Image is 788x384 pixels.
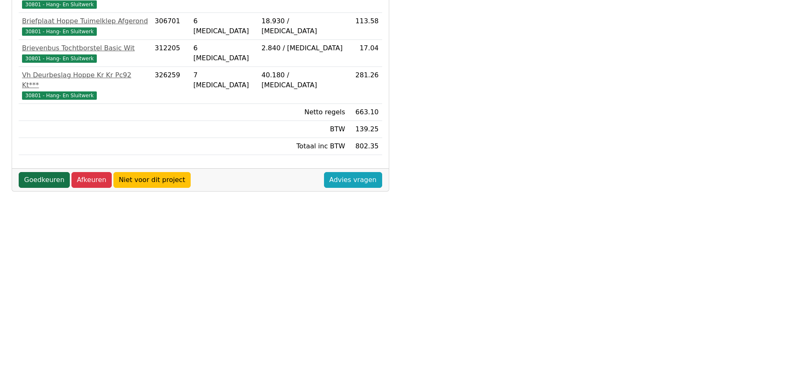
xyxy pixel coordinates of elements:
td: 663.10 [349,104,382,121]
a: Afkeuren [71,172,112,188]
td: 281.26 [349,67,382,104]
div: 6 [MEDICAL_DATA] [193,16,255,36]
div: 40.180 / [MEDICAL_DATA] [262,70,345,90]
td: 139.25 [349,121,382,138]
a: Advies vragen [324,172,382,188]
span: 30801 - Hang- En Sluitwerk [22,27,97,36]
td: 306701 [152,13,190,40]
a: Vh Deurbeslag Hoppe Kr Kr Pc92 Kt***30801 - Hang- En Sluitwerk [22,70,148,100]
div: 7 [MEDICAL_DATA] [193,70,255,90]
div: Briefplaat Hoppe Tuimelklep Afgerond [22,16,148,26]
td: 17.04 [349,40,382,67]
td: 113.58 [349,13,382,40]
a: Briefplaat Hoppe Tuimelklep Afgerond30801 - Hang- En Sluitwerk [22,16,148,36]
td: Netto regels [258,104,349,121]
td: 326259 [152,67,190,104]
span: 30801 - Hang- En Sluitwerk [22,54,97,63]
td: BTW [258,121,349,138]
td: Totaal inc BTW [258,138,349,155]
div: 2.840 / [MEDICAL_DATA] [262,43,345,53]
div: Brievenbus Tochtborstel Basic Wit [22,43,148,53]
div: 6 [MEDICAL_DATA] [193,43,255,63]
span: 30801 - Hang- En Sluitwerk [22,0,97,9]
span: 30801 - Hang- En Sluitwerk [22,91,97,100]
div: 18.930 / [MEDICAL_DATA] [262,16,345,36]
a: Brievenbus Tochtborstel Basic Wit30801 - Hang- En Sluitwerk [22,43,148,63]
div: Vh Deurbeslag Hoppe Kr Kr Pc92 Kt*** [22,70,148,90]
a: Niet voor dit project [113,172,191,188]
a: Goedkeuren [19,172,70,188]
td: 312205 [152,40,190,67]
td: 802.35 [349,138,382,155]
